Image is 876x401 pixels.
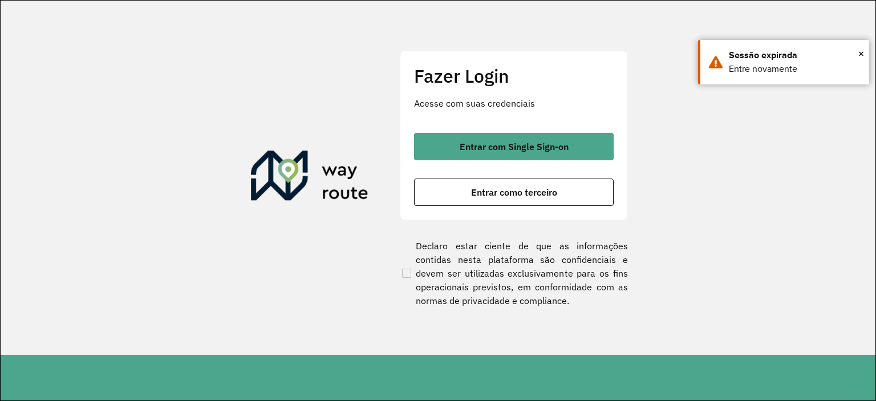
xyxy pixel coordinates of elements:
button: button [414,179,614,206]
div: Entre novamente [729,62,861,76]
button: button [414,133,614,160]
p: Acesse com suas credenciais [414,96,614,110]
span: Entrar como terceiro [471,188,557,197]
h2: Fazer Login [414,65,614,87]
span: × [858,45,864,62]
label: Declaro estar ciente de que as informações contidas nesta plataforma são confidenciais e devem se... [400,239,628,307]
button: Close [858,45,864,62]
img: Roteirizador AmbevTech [251,151,368,205]
div: Sessão expirada [729,48,861,62]
span: Entrar com Single Sign-on [460,142,569,151]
